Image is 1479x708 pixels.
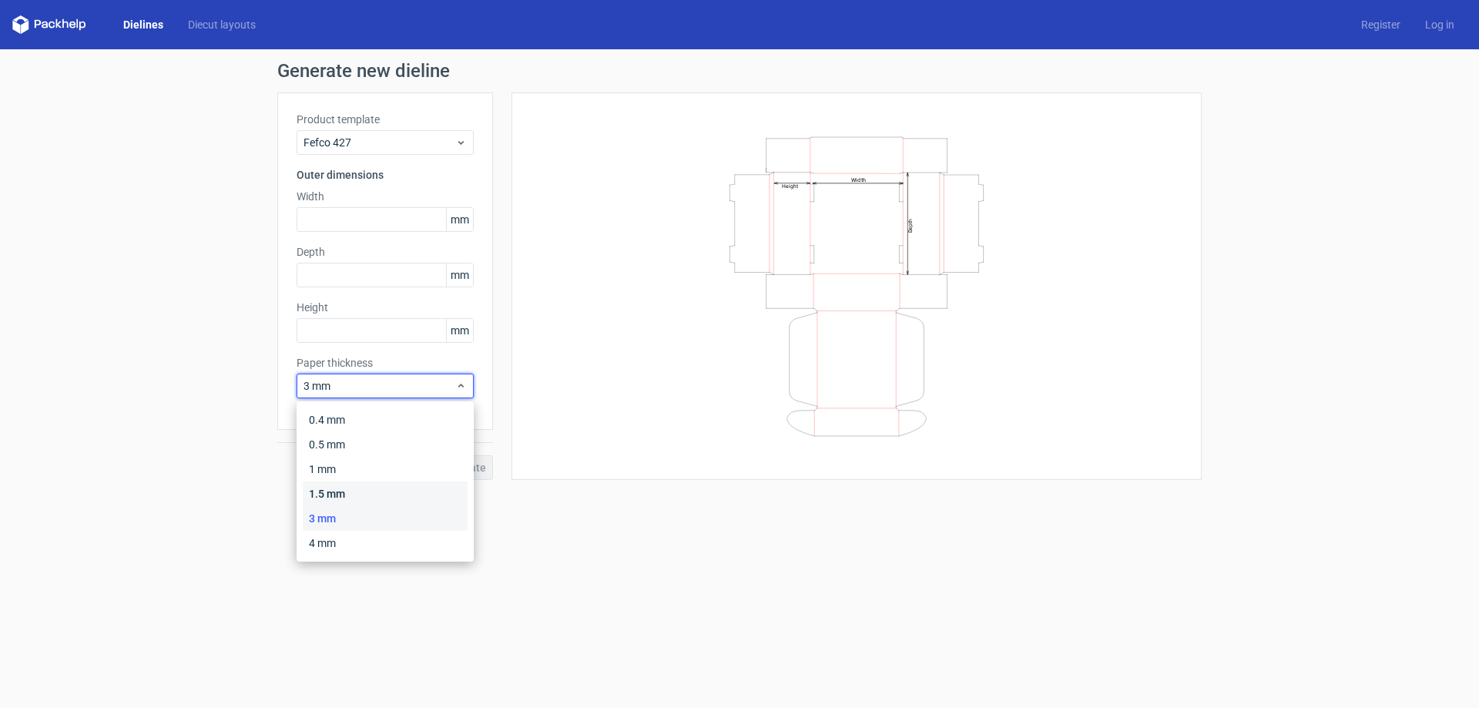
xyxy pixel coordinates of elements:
[297,167,474,183] h3: Outer dimensions
[304,378,455,394] span: 3 mm
[303,531,468,555] div: 4 mm
[277,62,1202,80] h1: Generate new dieline
[176,17,268,32] a: Diecut layouts
[111,17,176,32] a: Dielines
[1349,17,1413,32] a: Register
[446,319,473,342] span: mm
[297,300,474,315] label: Height
[851,176,866,183] text: Width
[303,506,468,531] div: 3 mm
[303,408,468,432] div: 0.4 mm
[1413,17,1467,32] a: Log in
[303,482,468,506] div: 1.5 mm
[782,183,798,189] text: Height
[446,263,473,287] span: mm
[446,208,473,231] span: mm
[297,112,474,127] label: Product template
[297,244,474,260] label: Depth
[907,218,914,232] text: Depth
[303,457,468,482] div: 1 mm
[304,135,455,150] span: Fefco 427
[297,189,474,204] label: Width
[297,355,474,371] label: Paper thickness
[303,432,468,457] div: 0.5 mm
